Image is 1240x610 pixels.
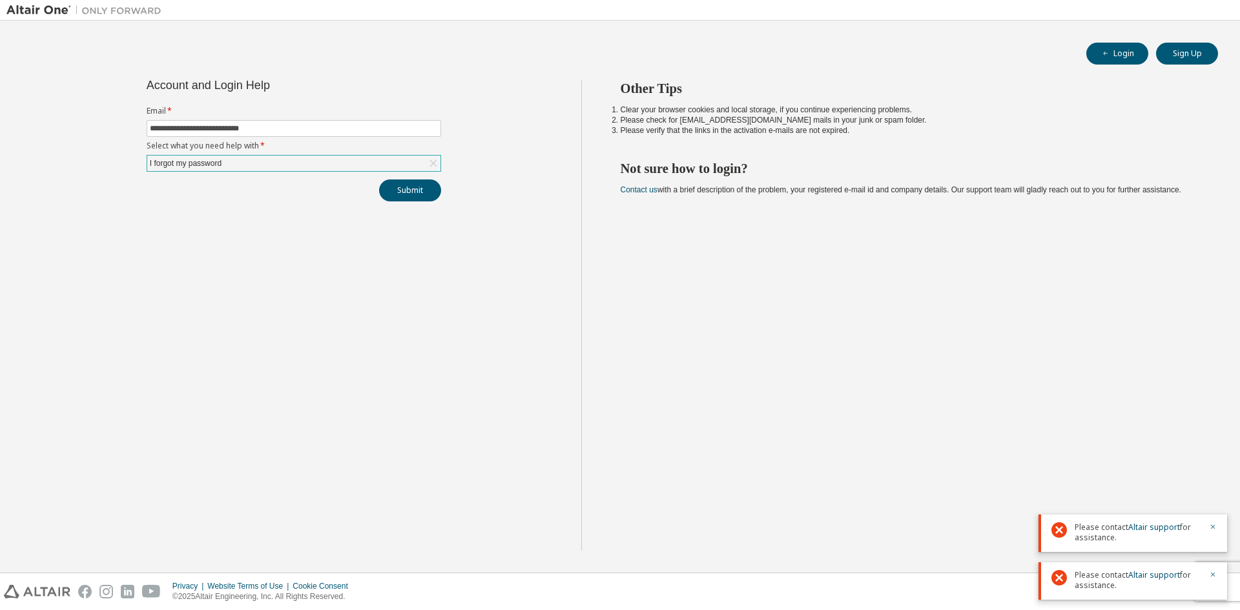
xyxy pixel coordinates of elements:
div: Website Terms of Use [207,581,293,591]
span: Please contact for assistance. [1075,522,1201,543]
img: linkedin.svg [121,585,134,598]
h2: Other Tips [621,80,1195,97]
button: Sign Up [1156,43,1218,65]
img: Altair One [6,4,168,17]
span: Please contact for assistance. [1075,570,1201,591]
img: facebook.svg [78,585,92,598]
li: Please check for [EMAIL_ADDRESS][DOMAIN_NAME] mails in your junk or spam folder. [621,115,1195,125]
li: Clear your browser cookies and local storage, if you continue experiencing problems. [621,105,1195,115]
a: Altair support [1128,569,1180,580]
span: with a brief description of the problem, your registered e-mail id and company details. Our suppo... [621,185,1181,194]
label: Email [147,106,441,116]
img: youtube.svg [142,585,161,598]
li: Please verify that the links in the activation e-mails are not expired. [621,125,1195,136]
button: Submit [379,179,441,201]
label: Select what you need help with [147,141,441,151]
div: I forgot my password [147,156,440,171]
a: Altair support [1128,522,1180,533]
img: altair_logo.svg [4,585,70,598]
div: Account and Login Help [147,80,382,90]
img: instagram.svg [99,585,113,598]
a: Contact us [621,185,657,194]
div: Privacy [172,581,207,591]
p: © 2025 Altair Engineering, Inc. All Rights Reserved. [172,591,356,602]
h2: Not sure how to login? [621,160,1195,177]
div: I forgot my password [148,156,223,170]
button: Login [1086,43,1148,65]
div: Cookie Consent [293,581,355,591]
